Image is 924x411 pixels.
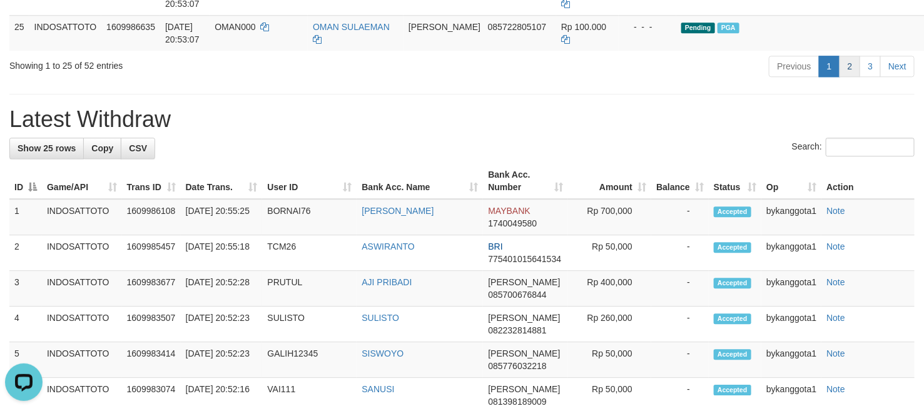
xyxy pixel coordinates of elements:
[181,307,263,342] td: [DATE] 20:52:23
[488,241,502,251] span: BRI
[568,235,651,271] td: Rp 50,000
[709,163,761,199] th: Status: activate to sort column ascending
[29,15,102,51] td: INDOSATTOTO
[181,271,263,307] td: [DATE] 20:52:28
[561,22,606,32] span: Rp 100.000
[262,307,357,342] td: SULISTO
[9,235,42,271] td: 2
[362,277,412,287] a: AJI PRIBADI
[362,313,399,323] a: SULISTO
[357,163,483,199] th: Bank Acc. Name: activate to sort column ascending
[488,361,546,371] span: Copy 085776032218 to clipboard
[826,277,845,287] a: Note
[483,163,567,199] th: Bank Acc. Number: activate to sort column ascending
[826,313,845,323] a: Note
[488,290,546,300] span: Copy 085700676844 to clipboard
[181,342,263,378] td: [DATE] 20:52:23
[819,56,840,77] a: 1
[761,163,821,199] th: Op: activate to sort column ascending
[42,342,122,378] td: INDOSATTOTO
[18,143,76,153] span: Show 25 rows
[718,23,739,33] span: Marked by bykanggota1
[761,235,821,271] td: bykanggota1
[9,307,42,342] td: 4
[714,385,751,395] span: Accepted
[769,56,819,77] a: Previous
[42,307,122,342] td: INDOSATTOTO
[362,384,394,394] a: SANUSI
[761,342,821,378] td: bykanggota1
[262,163,357,199] th: User ID: activate to sort column ascending
[313,22,390,32] a: OMAN SULAEMAN
[826,138,915,156] input: Search:
[262,342,357,378] td: GALIH12345
[42,199,122,235] td: INDOSATTOTO
[651,235,709,271] td: -
[181,163,263,199] th: Date Trans.: activate to sort column ascending
[83,138,121,159] a: Copy
[568,163,651,199] th: Amount: activate to sort column ascending
[488,348,560,358] span: [PERSON_NAME]
[42,235,122,271] td: INDOSATTOTO
[9,342,42,378] td: 5
[9,271,42,307] td: 3
[165,22,200,44] span: [DATE] 20:53:07
[880,56,915,77] a: Next
[681,23,715,33] span: Pending
[826,348,845,358] a: Note
[624,21,671,33] div: - - -
[714,242,751,253] span: Accepted
[122,235,181,271] td: 1609985457
[181,235,263,271] td: [DATE] 20:55:18
[826,384,845,394] a: Note
[42,271,122,307] td: INDOSATTOTO
[122,271,181,307] td: 1609983677
[651,342,709,378] td: -
[651,307,709,342] td: -
[9,163,42,199] th: ID: activate to sort column descending
[714,206,751,217] span: Accepted
[568,271,651,307] td: Rp 400,000
[568,307,651,342] td: Rp 260,000
[761,271,821,307] td: bykanggota1
[488,397,546,407] span: Copy 081398189009 to clipboard
[362,348,404,358] a: SISWOYO
[122,199,181,235] td: 1609986108
[122,342,181,378] td: 1609983414
[651,199,709,235] td: -
[714,349,751,360] span: Accepted
[651,163,709,199] th: Balance: activate to sort column ascending
[488,325,546,335] span: Copy 082232814881 to clipboard
[9,54,375,72] div: Showing 1 to 25 of 52 entries
[5,5,43,43] button: Open LiveChat chat widget
[488,254,561,264] span: Copy 775401015641534 to clipboard
[826,206,845,216] a: Note
[362,206,434,216] a: [PERSON_NAME]
[9,15,29,51] td: 25
[262,271,357,307] td: PRUTUL
[488,206,530,216] span: MAYBANK
[792,138,915,156] label: Search:
[761,199,821,235] td: bykanggota1
[860,56,881,77] a: 3
[181,199,263,235] td: [DATE] 20:55:25
[714,313,751,324] span: Accepted
[106,22,155,32] span: 1609986635
[714,278,751,288] span: Accepted
[215,22,255,32] span: OMAN000
[488,22,546,32] span: Copy 085722805107 to clipboard
[568,199,651,235] td: Rp 700,000
[362,241,415,251] a: ASWIRANTO
[488,218,537,228] span: Copy 1740049580 to clipboard
[488,277,560,287] span: [PERSON_NAME]
[826,241,845,251] a: Note
[42,163,122,199] th: Game/API: activate to sort column ascending
[91,143,113,153] span: Copy
[262,199,357,235] td: BORNAI76
[488,384,560,394] span: [PERSON_NAME]
[840,56,861,77] a: 2
[568,342,651,378] td: Rp 50,000
[409,22,480,32] span: [PERSON_NAME]
[121,138,155,159] a: CSV
[761,307,821,342] td: bykanggota1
